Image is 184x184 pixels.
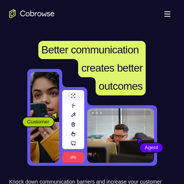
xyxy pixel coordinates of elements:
span: Agent [140,144,162,151]
a: Go to the home page [9,9,55,18]
img: A customer holding their phone [30,72,59,163]
span: Customer [23,118,54,126]
span: Better communication [41,44,139,56]
img: A customer support agent talking on the phone [87,108,154,163]
span: creates better [81,62,142,74]
img: A series of tools used in co-browsing sessions [62,90,84,163]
